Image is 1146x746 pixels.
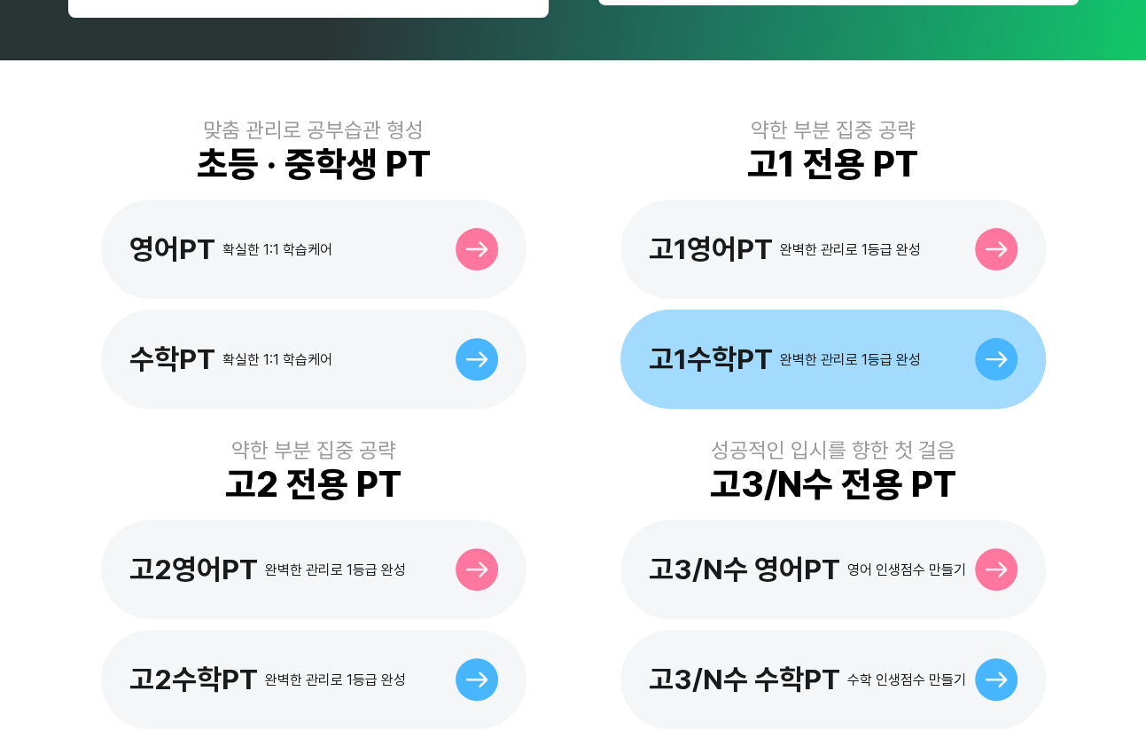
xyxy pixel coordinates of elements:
[711,437,955,463] div: 성공적인 입시를 향한 첫 걸음
[225,463,401,506] div: 고2 전용 PT
[129,553,258,586] div: 고2영어PT
[780,351,921,368] div: 완벽한 관리로 1등급 완성
[649,553,840,586] div: 고3/N수 영어PT
[197,143,431,185] div: 초등 · 중학생 PT
[751,117,916,143] div: 약한 부분 집중 공략
[129,663,258,696] div: 고2수학PT
[203,117,424,143] div: 맞춤 관리로 공부습관 형성
[649,663,840,696] div: 고3/N수 수학PT
[649,342,773,376] div: 고1수학PT
[780,241,921,258] div: 완벽한 관리로 1등급 완성
[747,143,918,185] div: 고1 전용 PT
[222,241,332,258] div: 확실한 1:1 학습케어
[847,671,966,688] div: 수학 인생점수 만들기
[649,232,773,266] div: 고1영어PT
[129,342,215,376] div: 수학PT
[847,561,966,578] div: 영어 인생점수 만들기
[231,437,396,463] div: 약한 부분 집중 공략
[710,463,956,506] div: 고3/N수 전용 PT
[129,232,215,266] div: 영어PT
[265,561,406,578] div: 완벽한 관리로 1등급 완성
[222,351,332,368] div: 확실한 1:1 학습케어
[265,671,406,688] div: 완벽한 관리로 1등급 완성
